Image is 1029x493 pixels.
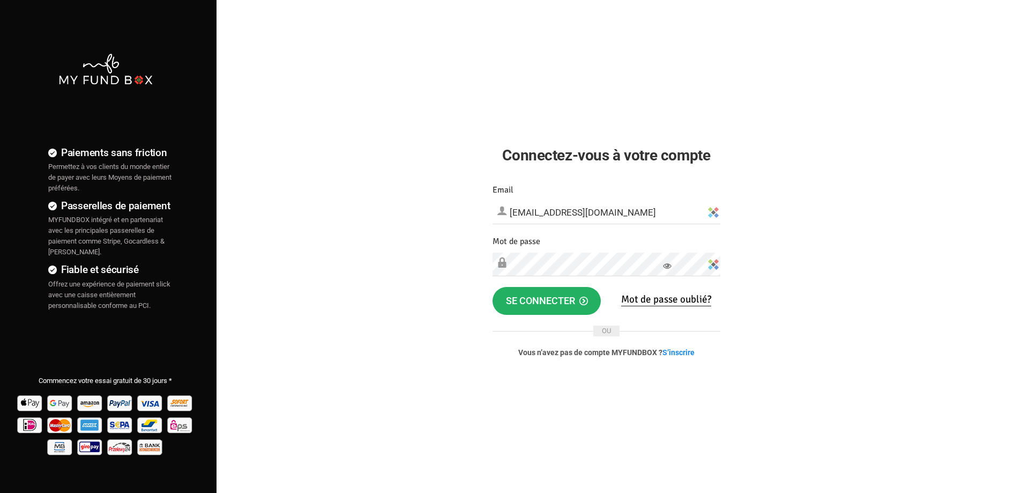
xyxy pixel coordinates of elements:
[106,436,135,458] img: p24 Pay
[106,392,135,414] img: Paypal
[136,436,165,458] img: banktransfer
[46,414,74,436] img: Mastercard Pay
[48,216,165,256] span: MYFUNDBOX intégré et en partenariat avec les principales passerelles de paiement comme Stripe, Go...
[106,414,135,436] img: sepa Pay
[662,348,695,357] a: S’inscrire
[16,414,44,436] img: Ideal Pay
[493,235,540,248] label: Mot de passe
[506,295,588,306] span: se connecter
[593,326,620,336] span: OU
[493,347,720,358] p: Vous n’avez pas de compte MYFUNDBOX ?
[58,53,153,86] img: mfbwhite.png
[493,144,720,167] h2: Connectez-vous à votre compte
[48,198,174,214] h4: Passerelles de paiement
[493,287,601,315] button: se connecter
[493,183,513,197] label: Email
[46,392,74,414] img: Google Pay
[166,414,195,436] img: EPS Pay
[16,392,44,414] img: Apple Pay
[48,262,174,277] h4: Fiable et sécurisé
[48,280,170,310] span: Offrez une expérience de paiement slick avec une caisse entièrement personnalisable conforme au PCI.
[166,392,195,414] img: Sofort Pay
[76,392,105,414] img: Amazon
[136,392,165,414] img: Visa
[621,293,711,306] a: Mot de passe oublié?
[708,207,719,218] img: Sticky Password
[48,163,171,192] span: Permettez à vos clients du monde entier de payer avec leurs Moyens de paiement préférées.
[136,414,165,436] img: Bancontact Pay
[493,201,720,224] input: Email
[48,145,174,160] h4: Paiements sans friction
[76,436,105,458] img: giropay
[46,436,74,458] img: mb Pay
[708,259,719,270] img: Sticky Password
[76,414,105,436] img: american_express Pay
